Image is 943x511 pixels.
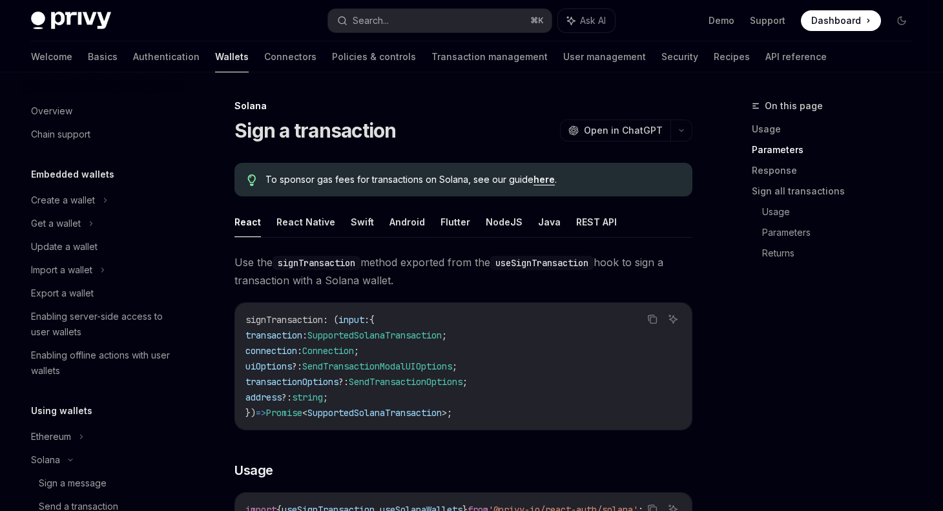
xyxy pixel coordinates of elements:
a: Enabling server-side access to user wallets [21,305,186,344]
span: Dashboard [811,14,861,27]
span: transactionOptions [245,376,338,388]
button: Search...⌘K [328,9,552,32]
a: User management [563,41,646,72]
div: Export a wallet [31,286,94,301]
a: Dashboard [801,10,881,31]
span: SendTransactionModalUIOptions [302,360,452,372]
span: Promise [266,407,302,419]
span: Use the method exported from the hook to sign a transaction with a Solana wallet. [234,253,692,289]
button: React [234,207,261,237]
a: Chain support [21,123,186,146]
a: API reference [765,41,827,72]
span: : ( [323,314,338,326]
div: Sign a message [39,475,107,491]
button: Flutter [440,207,470,237]
span: ?: [282,391,292,403]
a: Demo [709,14,734,27]
div: Solana [234,99,692,112]
a: Transaction management [431,41,548,72]
a: Export a wallet [21,282,186,305]
h5: Embedded wallets [31,167,114,182]
h5: Using wallets [31,403,92,419]
button: Java [538,207,561,237]
button: Android [389,207,425,237]
span: address [245,391,282,403]
div: Overview [31,103,72,119]
div: Get a wallet [31,216,81,231]
span: ; [462,376,468,388]
a: Usage [752,119,922,140]
div: Update a wallet [31,239,98,255]
a: Welcome [31,41,72,72]
h1: Sign a transaction [234,119,397,142]
span: Open in ChatGPT [584,124,663,137]
a: Overview [21,99,186,123]
span: SupportedSolanaTransaction [307,407,442,419]
a: here [534,174,555,185]
a: Security [661,41,698,72]
span: uiOptions [245,360,292,372]
button: Toggle dark mode [891,10,912,31]
span: : [364,314,369,326]
a: Response [752,160,922,181]
a: Returns [762,243,922,264]
span: { [369,314,375,326]
a: Recipes [714,41,750,72]
span: > [442,407,447,419]
span: ; [452,360,457,372]
span: Usage [234,461,273,479]
button: React Native [276,207,335,237]
span: To sponsor gas fees for transactions on Solana, see our guide . [265,173,679,186]
a: Support [750,14,785,27]
span: ⌘ K [530,16,544,26]
span: < [302,407,307,419]
span: SendTransactionOptions [349,376,462,388]
a: Parameters [762,222,922,243]
span: On this page [765,98,823,114]
a: Parameters [752,140,922,160]
span: ; [442,329,447,341]
span: ; [323,391,328,403]
a: Enabling offline actions with user wallets [21,344,186,382]
span: : [297,345,302,357]
span: ; [447,407,452,419]
button: Ask AI [665,311,681,328]
span: : [302,329,307,341]
span: signTransaction [245,314,323,326]
svg: Tip [247,174,256,186]
div: Enabling offline actions with user wallets [31,348,178,379]
button: REST API [576,207,617,237]
span: ?: [292,360,302,372]
button: Copy the contents from the code block [644,311,661,328]
div: Import a wallet [31,262,92,278]
span: connection [245,345,297,357]
span: Connection [302,345,354,357]
a: Policies & controls [332,41,416,72]
button: Ask AI [558,9,615,32]
button: Open in ChatGPT [560,120,670,141]
span: }) [245,407,256,419]
a: Sign all transactions [752,181,922,202]
div: Create a wallet [31,193,95,208]
div: Search... [353,13,389,28]
button: NodeJS [486,207,523,237]
img: dark logo [31,12,111,30]
span: Ask AI [580,14,606,27]
a: Sign a message [21,472,186,495]
code: useSignTransaction [490,256,594,270]
div: Solana [31,452,60,468]
span: ?: [338,376,349,388]
a: Basics [88,41,118,72]
span: SupportedSolanaTransaction [307,329,442,341]
a: Usage [762,202,922,222]
span: input [338,314,364,326]
button: Swift [351,207,374,237]
span: string [292,391,323,403]
a: Wallets [215,41,249,72]
div: Enabling server-side access to user wallets [31,309,178,340]
div: Chain support [31,127,90,142]
a: Update a wallet [21,235,186,258]
div: Ethereum [31,429,71,444]
a: Authentication [133,41,200,72]
a: Connectors [264,41,316,72]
